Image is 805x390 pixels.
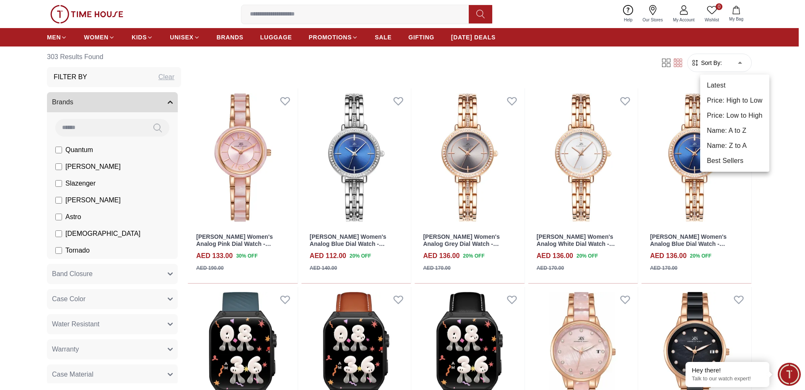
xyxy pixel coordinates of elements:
li: Latest [700,78,769,93]
p: Talk to our watch expert! [692,375,763,382]
li: Best Sellers [700,153,769,168]
div: Chat Widget [778,363,801,386]
li: Name: A to Z [700,123,769,138]
li: Price: Low to High [700,108,769,123]
div: Hey there! [692,366,763,375]
li: Name: Z to A [700,138,769,153]
li: Price: High to Low [700,93,769,108]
